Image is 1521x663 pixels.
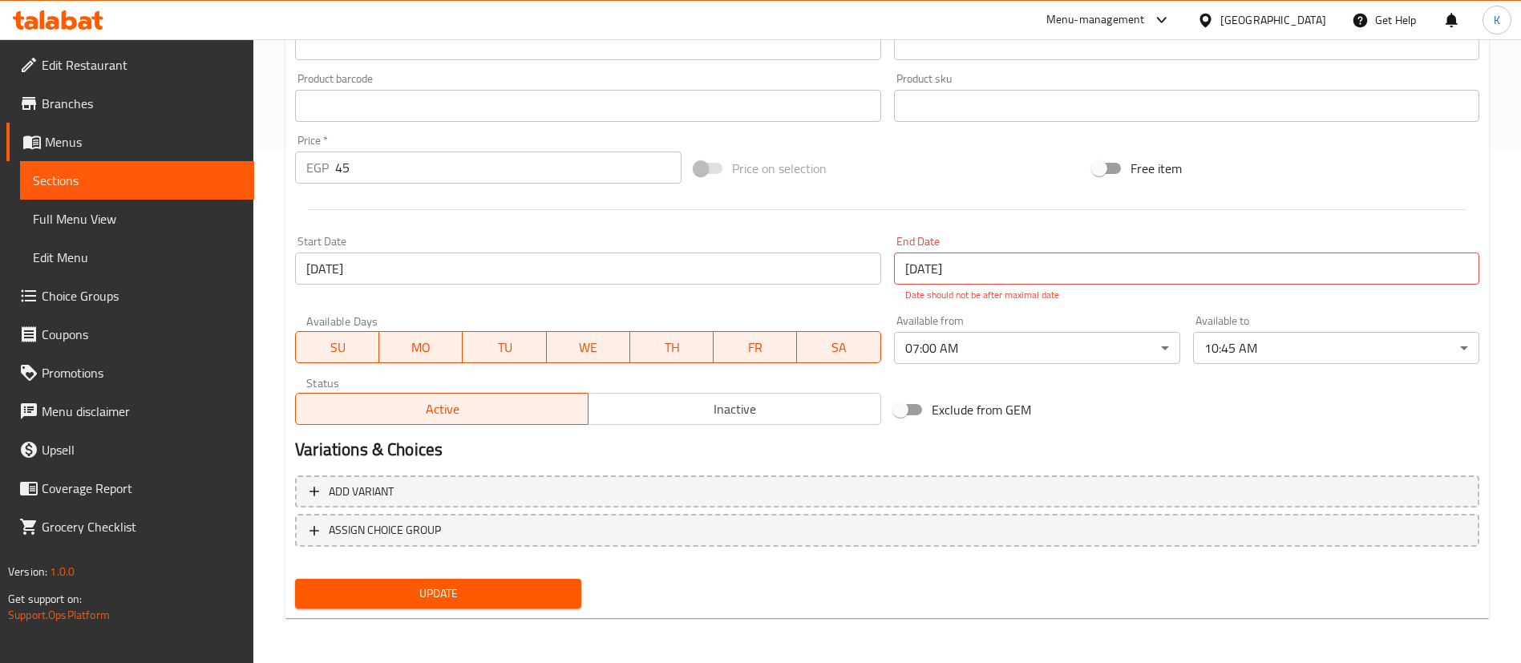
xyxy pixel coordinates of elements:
[295,475,1479,508] button: Add variant
[8,588,82,609] span: Get support on:
[6,392,254,431] a: Menu disclaimer
[894,90,1479,122] input: Please enter product sku
[6,84,254,123] a: Branches
[1220,11,1326,29] div: [GEOGRAPHIC_DATA]
[8,561,47,582] span: Version:
[329,482,394,502] span: Add variant
[42,55,241,75] span: Edit Restaurant
[45,132,241,152] span: Menus
[42,94,241,113] span: Branches
[463,331,546,363] button: TU
[295,514,1479,547] button: ASSIGN CHOICE GROUP
[42,479,241,498] span: Coverage Report
[547,331,630,363] button: WE
[6,46,254,84] a: Edit Restaurant
[33,209,241,228] span: Full Menu View
[732,159,827,178] span: Price on selection
[905,288,1468,302] p: Date should not be after maximal date
[8,604,110,625] a: Support.OpsPlatform
[33,171,241,190] span: Sections
[588,393,881,425] button: Inactive
[6,431,254,469] a: Upsell
[6,315,254,354] a: Coupons
[20,200,254,238] a: Full Menu View
[20,238,254,277] a: Edit Menu
[6,277,254,315] a: Choice Groups
[553,336,624,359] span: WE
[302,398,582,421] span: Active
[6,123,254,161] a: Menus
[295,579,581,608] button: Update
[33,248,241,267] span: Edit Menu
[302,336,373,359] span: SU
[469,336,540,359] span: TU
[295,331,379,363] button: SU
[595,398,875,421] span: Inactive
[6,507,254,546] a: Grocery Checklist
[6,469,254,507] a: Coverage Report
[42,402,241,421] span: Menu disclaimer
[329,520,441,540] span: ASSIGN CHOICE GROUP
[42,440,241,459] span: Upsell
[379,331,463,363] button: MO
[386,336,456,359] span: MO
[295,438,1479,462] h2: Variations & Choices
[1193,332,1479,364] div: 10:45 AM
[335,152,682,184] input: Please enter price
[308,584,568,604] span: Update
[803,336,874,359] span: SA
[42,517,241,536] span: Grocery Checklist
[1494,11,1500,29] span: K
[720,336,791,359] span: FR
[42,363,241,382] span: Promotions
[637,336,707,359] span: TH
[797,331,880,363] button: SA
[306,158,329,177] p: EGP
[50,561,75,582] span: 1.0.0
[295,393,589,425] button: Active
[932,400,1031,419] span: Exclude from GEM
[1046,10,1145,30] div: Menu-management
[6,354,254,392] a: Promotions
[295,90,880,122] input: Please enter product barcode
[20,161,254,200] a: Sections
[714,331,797,363] button: FR
[894,332,1180,364] div: 07:00 AM
[630,331,714,363] button: TH
[42,286,241,305] span: Choice Groups
[42,325,241,344] span: Coupons
[1131,159,1182,178] span: Free item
